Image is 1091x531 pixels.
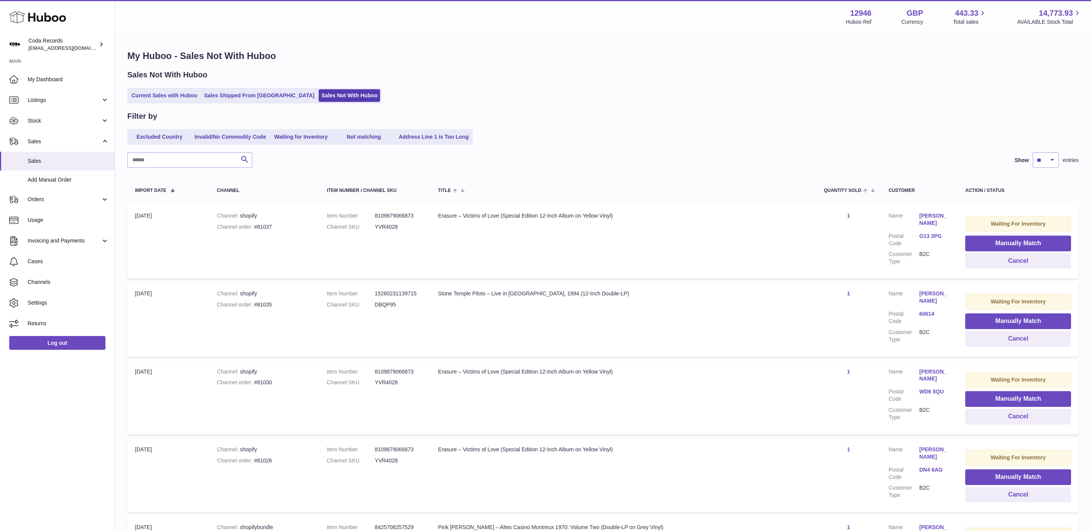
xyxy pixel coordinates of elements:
[889,212,919,229] dt: Name
[28,176,109,184] span: Add Manual Order
[965,391,1071,407] button: Manually Match
[28,196,101,203] span: Orders
[919,466,950,474] a: DN4 6AG
[438,290,808,297] div: Stone Temple Pilots – Live in [GEOGRAPHIC_DATA], 1994 (12-Inch Double-LP)
[991,221,1045,227] strong: Waiting For Inventory
[889,406,919,421] dt: Customer Type
[438,368,808,375] div: Erasure – Victims of Love (Special Edition 12-Inch Album on Yellow Vinyl)
[965,469,1071,485] button: Manually Match
[953,8,987,26] a: 443.33 Total sales
[965,409,1071,424] button: Cancel
[919,310,950,318] a: 60614
[919,484,950,499] dd: B2C
[9,336,105,350] a: Log out
[438,188,451,193] span: Title
[28,279,109,286] span: Channels
[28,320,109,327] span: Returns
[192,131,269,143] a: Invalid/No Commodity Code
[327,301,375,308] dt: Channel SKU
[889,329,919,343] dt: Customer Type
[270,131,332,143] a: Waiting for Inventory
[919,290,950,305] a: [PERSON_NAME]
[129,89,200,102] a: Current Sales with Huboo
[327,446,375,453] dt: Item Number
[847,290,850,297] a: 1
[438,524,808,531] div: Pink [PERSON_NAME] – Altes Casino Montreux 1970: Volume Two (Double-LP on Grey Vinyl)
[396,131,472,143] a: Address Line 1 is Too Long
[217,379,254,385] strong: Channel order
[847,446,850,452] a: 1
[889,290,919,306] dt: Name
[889,484,919,499] dt: Customer Type
[1017,18,1082,26] span: AVAILABLE Stock Total
[1063,157,1079,164] span: entries
[991,454,1045,461] strong: Waiting For Inventory
[217,446,311,453] div: shopify
[375,290,423,297] dd: 15260231139715
[327,223,375,231] dt: Channel SKU
[217,457,311,464] div: #81026
[127,50,1079,62] h1: My Huboo - Sales Not With Huboo
[965,487,1071,503] button: Cancel
[847,524,850,530] a: 1
[375,368,423,375] dd: 8109879066873
[217,301,311,308] div: #81035
[847,369,850,375] a: 1
[1015,157,1029,164] label: Show
[135,188,166,193] span: Import date
[375,524,423,531] dd: 8425708257529
[965,188,1071,193] div: Action / Status
[965,253,1071,269] button: Cancel
[438,212,808,220] div: Erasure – Victims of Love (Special Edition 12-Inch Album on Yellow Vinyl)
[889,368,919,385] dt: Name
[28,97,101,104] span: Listings
[127,282,209,356] td: [DATE]
[217,457,254,464] strong: Channel order
[375,379,423,386] dd: YVR4028
[217,368,311,375] div: shopify
[919,212,950,227] a: [PERSON_NAME]
[965,331,1071,347] button: Cancel
[217,224,254,230] strong: Channel order
[889,251,919,265] dt: Customer Type
[28,216,109,224] span: Usage
[907,8,923,18] strong: GBP
[991,298,1045,305] strong: Waiting For Inventory
[919,251,950,265] dd: B2C
[333,131,395,143] a: Not matching
[919,329,950,343] dd: B2C
[327,524,375,531] dt: Item Number
[1039,8,1073,18] span: 14,773.93
[327,188,423,193] div: Item Number / Channel SKU
[889,188,950,193] div: Customer
[919,388,950,395] a: WD6 5QU
[28,45,113,51] span: [EMAIL_ADDRESS][DOMAIN_NAME]
[28,157,109,165] span: Sales
[889,310,919,325] dt: Postal Code
[847,213,850,219] a: 1
[28,117,101,125] span: Stock
[438,446,808,453] div: Erasure – Victims of Love (Special Edition 12-Inch Album on Yellow Vinyl)
[217,290,311,297] div: shopify
[28,37,97,52] div: Coda Records
[850,8,872,18] strong: 12946
[217,524,240,530] strong: Channel
[217,223,311,231] div: #81037
[9,39,21,50] img: internalAdmin-12946@internal.huboo.com
[327,368,375,375] dt: Item Number
[902,18,923,26] div: Currency
[889,466,919,481] dt: Postal Code
[327,379,375,386] dt: Channel SKU
[201,89,317,102] a: Sales Shipped From [GEOGRAPHIC_DATA]
[889,446,919,462] dt: Name
[129,131,190,143] a: Excluded Country
[28,138,101,145] span: Sales
[824,188,861,193] span: Quantity Sold
[919,446,950,461] a: [PERSON_NAME]
[375,457,423,464] dd: YVR4028
[217,212,311,220] div: shopify
[217,446,240,452] strong: Channel
[953,18,987,26] span: Total sales
[846,18,872,26] div: Huboo Ref
[327,212,375,220] dt: Item Number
